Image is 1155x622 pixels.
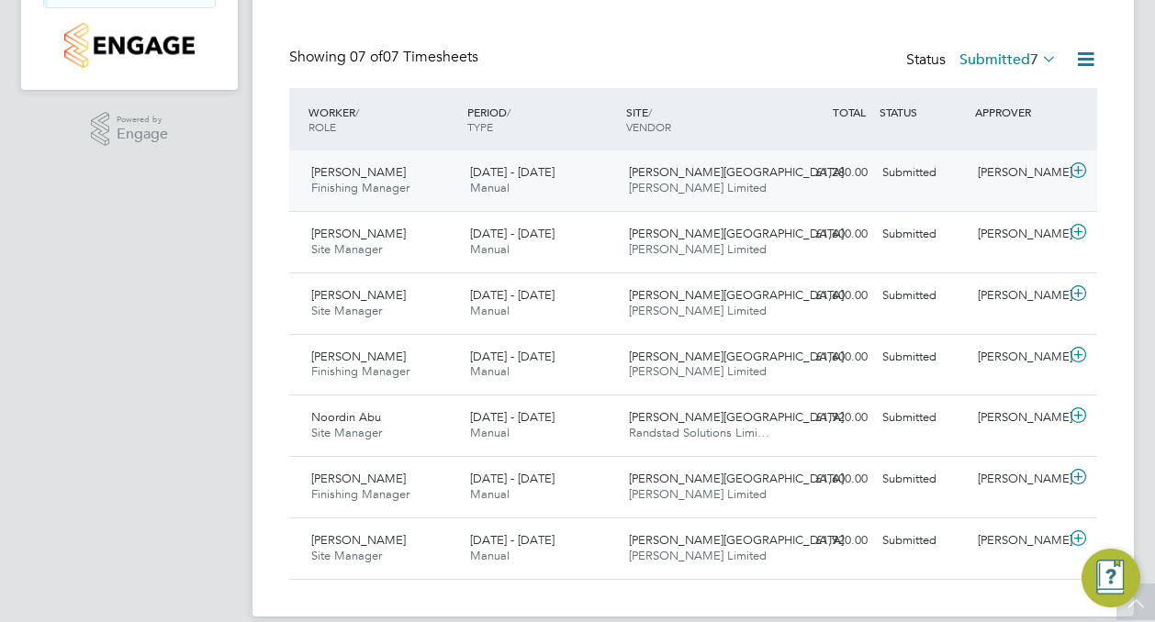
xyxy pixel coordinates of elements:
div: £1,600.00 [779,342,875,372]
span: TOTAL [833,105,866,119]
span: [PERSON_NAME] [311,349,406,364]
div: APPROVER [970,95,1066,128]
span: Engage [117,127,168,142]
div: £1,600.00 [779,281,875,311]
span: 07 of [350,48,383,66]
span: Manual [470,425,510,440]
span: [DATE] - [DATE] [470,164,555,180]
span: [DATE] - [DATE] [470,532,555,548]
div: £1,920.00 [779,403,875,433]
span: / [507,105,510,119]
span: [PERSON_NAME] Limited [629,241,767,257]
span: Site Manager [311,303,382,318]
img: countryside-properties-logo-retina.png [64,23,194,68]
span: Manual [470,303,510,318]
span: [DATE] - [DATE] [470,349,555,364]
span: Randstad Solutions Limi… [629,425,769,440]
div: £1,600.00 [779,219,875,250]
div: [PERSON_NAME] [970,342,1066,372]
div: PERIOD [463,95,622,143]
span: Finishing Manager [311,180,409,195]
span: ROLE [308,119,336,134]
span: 07 Timesheets [350,48,478,66]
span: Manual [470,180,510,195]
div: Submitted [875,281,970,311]
div: SITE [622,95,780,143]
span: [PERSON_NAME] Limited [629,363,767,379]
span: [PERSON_NAME][GEOGRAPHIC_DATA] [629,287,844,303]
span: [DATE] - [DATE] [470,287,555,303]
div: £1,600.00 [779,464,875,494]
div: [PERSON_NAME] [970,158,1066,188]
span: Site Manager [311,241,382,257]
span: [PERSON_NAME] [311,471,406,486]
div: Submitted [875,342,970,372]
span: [DATE] - [DATE] [470,471,555,486]
div: [PERSON_NAME] [970,219,1066,250]
span: VENDOR [626,119,671,134]
div: Status [906,48,1060,73]
span: Site Manager [311,548,382,563]
span: Manual [470,486,510,502]
div: [PERSON_NAME] [970,403,1066,433]
span: [PERSON_NAME][GEOGRAPHIC_DATA] [629,409,844,425]
div: £1,280.00 [779,158,875,188]
div: Submitted [875,464,970,494]
a: Powered byEngage [91,112,169,147]
span: Finishing Manager [311,486,409,502]
div: STATUS [875,95,970,128]
div: [PERSON_NAME] [970,464,1066,494]
span: [PERSON_NAME] [311,164,406,180]
span: Powered by [117,112,168,128]
span: [PERSON_NAME] [311,226,406,241]
span: [PERSON_NAME] Limited [629,180,767,195]
span: [PERSON_NAME] Limited [629,548,767,563]
button: Engage Resource Center [1082,549,1140,607]
span: TYPE [467,119,493,134]
span: [PERSON_NAME] Limited [629,486,767,502]
span: / [355,105,359,119]
span: [PERSON_NAME][GEOGRAPHIC_DATA] [629,226,844,241]
div: Showing [289,48,482,67]
span: Noordin Abu [311,409,381,425]
div: [PERSON_NAME] [970,526,1066,556]
span: [PERSON_NAME][GEOGRAPHIC_DATA] [629,532,844,548]
label: Submitted [959,50,1057,69]
span: Manual [470,548,510,563]
span: [PERSON_NAME] [311,287,406,303]
span: Manual [470,241,510,257]
span: Site Manager [311,425,382,440]
div: Submitted [875,526,970,556]
span: [PERSON_NAME][GEOGRAPHIC_DATA] [629,471,844,486]
span: Finishing Manager [311,363,409,379]
span: [PERSON_NAME] Limited [629,303,767,318]
div: Submitted [875,403,970,433]
span: [PERSON_NAME][GEOGRAPHIC_DATA] [629,349,844,364]
div: WORKER [304,95,463,143]
span: Manual [470,363,510,379]
div: £1,920.00 [779,526,875,556]
a: Go to home page [43,23,216,68]
span: [DATE] - [DATE] [470,226,555,241]
span: / [648,105,652,119]
span: [DATE] - [DATE] [470,409,555,425]
span: [PERSON_NAME] [311,532,406,548]
div: [PERSON_NAME] [970,281,1066,311]
span: [PERSON_NAME][GEOGRAPHIC_DATA] [629,164,844,180]
div: Submitted [875,219,970,250]
div: Submitted [875,158,970,188]
span: 7 [1030,50,1038,69]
